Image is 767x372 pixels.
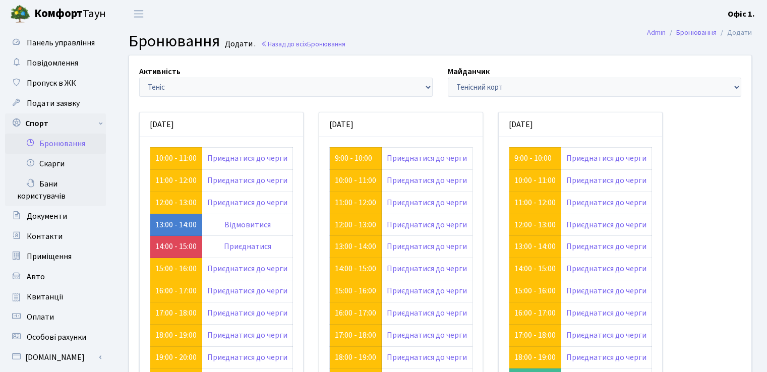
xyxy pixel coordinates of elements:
[5,347,106,367] a: [DOMAIN_NAME]
[5,174,106,206] a: Бани користувачів
[387,307,467,319] a: Приєднатися до черги
[566,241,646,252] a: Приєднатися до черги
[335,197,376,208] a: 11:00 - 12:00
[27,37,95,48] span: Панель управління
[514,307,556,319] a: 16:00 - 17:00
[566,175,646,186] a: Приєднатися до черги
[155,153,197,164] a: 10:00 - 11:00
[387,175,467,186] a: Приєднатися до черги
[5,287,106,307] a: Квитанції
[5,154,106,174] a: Скарги
[387,153,467,164] a: Приєднатися до черги
[140,112,303,137] div: [DATE]
[5,73,106,93] a: Пропуск в ЖК
[335,153,372,164] a: 9:00 - 10:00
[566,352,646,363] a: Приєднатися до черги
[261,39,345,49] a: Назад до всіхБронювання
[207,263,287,274] a: Приєднатися до черги
[155,307,197,319] a: 17:00 - 18:00
[566,219,646,230] a: Приєднатися до черги
[34,6,106,23] span: Таун
[155,175,197,186] a: 11:00 - 12:00
[335,285,376,296] a: 15:00 - 16:00
[27,271,45,282] span: Авто
[155,219,197,230] a: 13:00 - 14:00
[207,307,287,319] a: Приєднатися до черги
[335,352,376,363] a: 18:00 - 19:00
[207,330,287,341] a: Приєднатися до черги
[27,291,64,302] span: Квитанції
[514,330,556,341] a: 17:00 - 18:00
[126,6,151,22] button: Переключити навігацію
[514,285,556,296] a: 15:00 - 16:00
[387,263,467,274] a: Приєднатися до черги
[514,263,556,274] a: 14:00 - 15:00
[5,267,106,287] a: Авто
[5,327,106,347] a: Особові рахунки
[728,8,755,20] a: Офіс 1.
[387,197,467,208] a: Приєднатися до черги
[387,330,467,341] a: Приєднатися до черги
[387,219,467,230] a: Приєднатися до черги
[335,175,376,186] a: 10:00 - 11:00
[129,30,220,53] span: Бронювання
[207,352,287,363] a: Приєднатися до черги
[514,175,556,186] a: 10:00 - 11:00
[514,153,552,164] a: 9:00 - 10:00
[335,330,376,341] a: 17:00 - 18:00
[566,153,646,164] a: Приєднатися до черги
[34,6,83,22] b: Комфорт
[514,241,556,252] a: 13:00 - 14:00
[566,330,646,341] a: Приєднатися до черги
[566,263,646,274] a: Приєднатися до черги
[647,27,666,38] a: Admin
[307,39,345,49] span: Бронювання
[139,66,181,78] label: Активність
[207,175,287,186] a: Приєднатися до черги
[27,211,67,222] span: Документи
[5,226,106,246] a: Контакти
[448,66,490,78] label: Майданчик
[387,285,467,296] a: Приєднатися до черги
[155,241,197,252] a: 14:00 - 15:00
[335,307,376,319] a: 16:00 - 17:00
[335,219,376,230] a: 12:00 - 13:00
[207,197,287,208] a: Приєднатися до черги
[632,22,767,43] nav: breadcrumb
[499,112,662,137] div: [DATE]
[27,231,63,242] span: Контакти
[5,113,106,134] a: Спорт
[728,9,755,20] b: Офіс 1.
[335,241,376,252] a: 13:00 - 14:00
[319,112,483,137] div: [DATE]
[155,285,197,296] a: 16:00 - 17:00
[5,246,106,267] a: Приміщення
[27,57,78,69] span: Повідомлення
[514,197,556,208] a: 11:00 - 12:00
[566,197,646,208] a: Приєднатися до черги
[387,241,467,252] a: Приєднатися до черги
[5,206,106,226] a: Документи
[27,332,86,343] span: Особові рахунки
[224,241,271,252] a: Приєднатися
[335,263,376,274] a: 14:00 - 15:00
[207,285,287,296] a: Приєднатися до черги
[514,219,556,230] a: 12:00 - 13:00
[224,219,271,230] a: Відмовитися
[717,27,752,38] li: Додати
[207,153,287,164] a: Приєднатися до черги
[27,98,80,109] span: Подати заявку
[155,330,197,341] a: 18:00 - 19:00
[27,78,76,89] span: Пропуск в ЖК
[387,352,467,363] a: Приєднатися до черги
[5,93,106,113] a: Подати заявку
[27,312,54,323] span: Оплати
[223,39,256,49] small: Додати .
[566,285,646,296] a: Приєднатися до черги
[155,263,197,274] a: 15:00 - 16:00
[5,307,106,327] a: Оплати
[5,33,106,53] a: Панель управління
[5,53,106,73] a: Повідомлення
[5,134,106,154] a: Бронювання
[155,197,197,208] a: 12:00 - 13:00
